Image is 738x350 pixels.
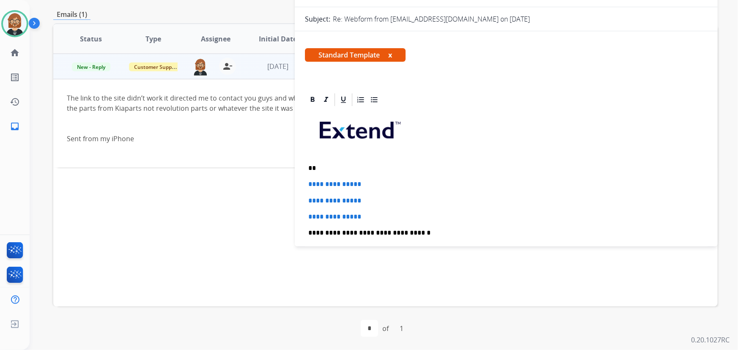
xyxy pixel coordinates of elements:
p: Re: Webform from [EMAIL_ADDRESS][DOMAIN_NAME] on [DATE] [333,14,530,24]
mat-icon: history [10,97,20,107]
div: of [382,323,389,334]
div: Sent from my iPhone [67,134,579,144]
div: Italic [320,93,332,106]
span: Initial Date [259,34,297,44]
button: x [388,50,392,60]
mat-icon: inbox [10,121,20,131]
span: New - Reply [72,63,110,71]
span: Assignee [201,34,230,44]
mat-icon: list_alt [10,72,20,82]
p: 0.20.1027RC [691,335,730,345]
mat-icon: person_remove [222,61,233,71]
img: agent-avatar [192,58,209,76]
img: avatar [3,12,27,36]
mat-icon: home [10,48,20,58]
span: Standard Template [305,48,406,62]
span: Status [80,34,102,44]
p: Subject: [305,14,330,24]
div: Bold [306,93,319,106]
div: Underline [337,93,350,106]
div: The link to the site didn’t work it directed me to contact you guys and when I typed it in the si... [67,93,579,154]
div: 1 [393,320,410,337]
div: Bullet List [368,93,381,106]
span: [DATE] [267,62,288,71]
p: Emails (1) [53,9,91,20]
span: Type [145,34,161,44]
span: Customer Support [129,63,184,71]
div: Ordered List [354,93,367,106]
